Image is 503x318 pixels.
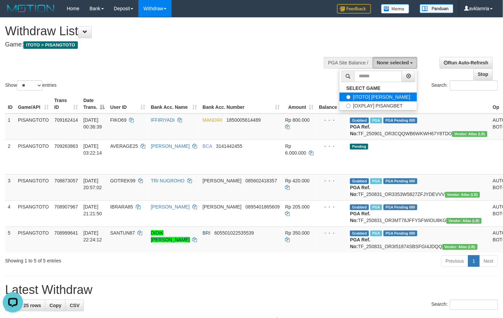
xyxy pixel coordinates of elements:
td: TF_250831_OR3353W5827ZFJYDEVVV [347,174,490,200]
th: Game/API: activate to sort column ascending [15,94,51,114]
span: Grabbed [350,231,369,236]
div: PGA Site Balance / [324,57,372,68]
th: Trans ID: activate to sort column ascending [51,94,81,114]
span: Rp 6.000.000 [285,143,306,156]
span: Pending [350,144,368,150]
span: 708999641 [54,230,78,236]
a: Run Auto-Refresh [440,57,493,68]
span: 709263863 [54,143,78,149]
input: [ITOTO] [PERSON_NAME] [346,95,351,99]
td: TF_250831_OR3MT78JFFYSFWIOU8KG [347,200,490,226]
td: TF_250831_OR3I51874SBSFGI4JDQQ [347,226,490,253]
a: Next [479,255,498,267]
input: Search: [450,300,498,310]
span: GOTREK99 [110,178,136,183]
span: ITOTO > PISANGTOTO [23,41,78,49]
span: Vendor URL: https://dashboard.q2checkout.com/secure [442,244,478,250]
span: Marked by avklamria [370,204,382,210]
div: - - - [319,143,345,150]
span: Grabbed [350,118,369,123]
label: [ITOTO] [PERSON_NAME] [340,93,417,101]
span: Marked by avklamria [370,118,382,123]
td: PISANGTOTO [15,200,51,226]
a: [PERSON_NAME] [151,143,190,149]
span: BCA [203,143,212,149]
td: PISANGTOTO [15,174,51,200]
td: 1 [5,114,15,140]
td: 2 [5,140,15,174]
td: 3 [5,174,15,200]
span: Rp 350.000 [285,230,310,236]
span: 708907967 [54,204,78,210]
span: None selected [377,60,409,65]
span: Copy 1850005614489 to clipboard [226,117,261,123]
span: Copy [49,303,61,308]
button: Open LiveChat chat widget [3,3,23,23]
th: Status [347,94,490,114]
a: DIDIK [PERSON_NAME] [151,230,190,242]
span: [DATE] 21:21:50 [83,204,102,216]
span: Rp 420.000 [285,178,310,183]
td: TF_250901_OR3CQQWB6WKWH67Y8TDO [347,114,490,140]
a: Copy [45,300,66,311]
span: Copy 605501022535539 to clipboard [215,230,254,236]
span: Grabbed [350,204,369,210]
span: IBRARA85 [110,204,133,210]
input: [OXPLAY] PISANGBET [346,104,351,108]
th: ID [5,94,15,114]
img: Button%20Memo.svg [381,4,410,14]
a: IFFIRIYADI [151,117,175,123]
a: Stop [474,68,493,80]
th: Bank Acc. Number: activate to sort column ascending [200,94,283,114]
span: Rp 205.000 [285,204,310,210]
b: SELECT GAME [346,85,380,91]
span: PGA Pending [384,204,417,210]
div: - - - [319,177,345,184]
a: SELECT GAME [340,84,417,93]
td: PISANGTOTO [15,226,51,253]
h1: Withdraw List [5,24,329,38]
span: [DATE] 03:22:14 [83,143,102,156]
span: PGA Pending [384,231,417,236]
h4: Game: [5,41,329,48]
a: Previous [441,255,468,267]
input: Search: [450,80,498,91]
span: [DATE] 20:57:02 [83,178,102,190]
img: MOTION_logo.png [5,3,57,14]
span: FIKO69 [110,117,127,123]
th: Balance [316,94,348,114]
th: Date Trans.: activate to sort column descending [81,94,107,114]
span: Rp 800.000 [285,117,310,123]
span: PGA Pending [384,118,417,123]
span: [PERSON_NAME] [203,204,242,210]
span: Vendor URL: https://dashboard.q2checkout.com/secure [445,192,480,198]
a: TRI NUGROHO [151,178,185,183]
b: PGA Ref. No: [350,237,370,249]
span: CSV [70,303,80,308]
span: Marked by avkdimas [370,178,382,184]
div: - - - [319,230,345,236]
span: Marked by avklamria [370,231,382,236]
th: Amount: activate to sort column ascending [283,94,316,114]
b: PGA Ref. No: [350,185,370,197]
span: Vendor URL: https://dashboard.q2checkout.com/secure [452,131,487,137]
a: [PERSON_NAME] [151,204,190,210]
td: PISANGTOTO [15,140,51,174]
div: - - - [319,203,345,210]
span: Grabbed [350,178,369,184]
img: panduan.png [420,4,454,13]
button: None selected [373,57,418,68]
label: Search: [432,80,498,91]
td: 4 [5,200,15,226]
th: Bank Acc. Name: activate to sort column ascending [148,94,200,114]
b: PGA Ref. No: [350,124,370,136]
select: Showentries [17,80,42,91]
span: [DATE] 00:36:39 [83,117,102,130]
span: Vendor URL: https://dashboard.q2checkout.com/secure [446,218,482,224]
th: User ID: activate to sort column ascending [108,94,148,114]
span: AVERAGE25 [110,143,138,149]
span: PGA Pending [384,178,417,184]
label: [OXPLAY] PISANGBET [340,101,417,110]
span: MANDIRI [203,117,223,123]
span: [PERSON_NAME] [203,178,242,183]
